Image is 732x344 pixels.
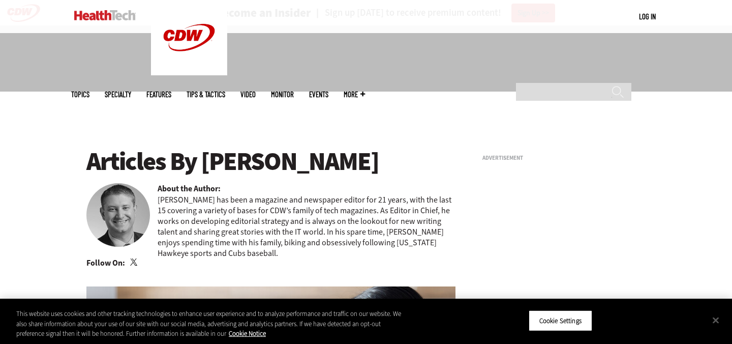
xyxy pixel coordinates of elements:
img: Home [74,10,136,20]
span: More [344,91,365,98]
img: Ryan Petersen [86,183,150,247]
a: Tips & Tactics [187,91,225,98]
p: [PERSON_NAME] has been a magazine and newspaper editor for 21 years, with the last 15 covering a ... [158,194,455,259]
div: This website uses cookies and other tracking technologies to enhance user experience and to analy... [16,309,403,339]
b: Follow On: [86,257,125,269]
span: Specialty [105,91,131,98]
a: Log in [639,12,656,21]
a: Twitter [130,259,139,267]
button: Cookie Settings [529,310,592,331]
iframe: advertisement [482,165,635,292]
div: User menu [639,11,656,22]
b: About the Author: [158,183,221,194]
button: Close [705,309,727,331]
h3: Advertisement [482,155,635,161]
a: More information about your privacy [229,329,266,338]
a: Video [240,91,256,98]
a: Features [146,91,171,98]
span: Topics [71,91,89,98]
a: MonITor [271,91,294,98]
a: CDW [151,67,227,78]
a: Events [309,91,328,98]
h1: Articles By [PERSON_NAME] [86,148,455,176]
